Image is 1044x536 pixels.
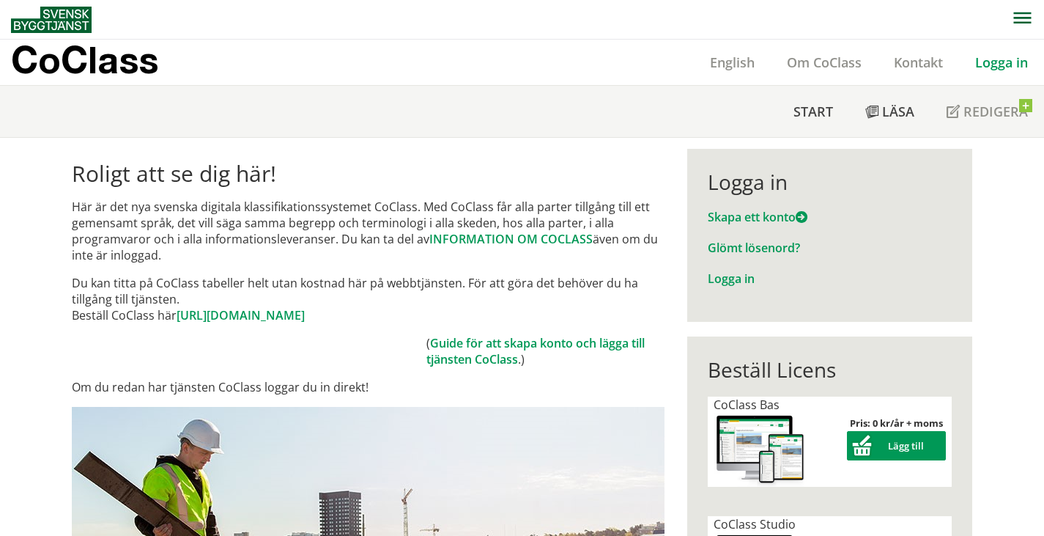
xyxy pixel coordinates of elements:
p: CoClass [11,51,158,68]
a: Logga in [708,271,755,287]
div: Logga in [708,169,952,194]
a: Guide för att skapa konto och lägga till tjänsten CoClass [426,335,645,367]
span: Start [793,103,833,120]
div: Beställ Licens [708,357,952,382]
a: English [694,54,771,71]
a: [URL][DOMAIN_NAME] [177,307,305,323]
a: Logga in [959,54,1044,71]
td: ( .) [426,335,664,367]
strong: Pris: 0 kr/år + moms [850,416,943,430]
span: Läsa [882,103,914,120]
img: coclass-license.jpg [714,413,807,487]
a: Kontakt [878,54,959,71]
a: Om CoClass [771,54,878,71]
p: Här är det nya svenska digitala klassifikationssystemet CoClass. Med CoClass får alla parter till... [72,199,664,263]
p: Du kan titta på CoClass tabeller helt utan kostnad här på webbtjänsten. För att göra det behöver ... [72,275,664,323]
img: Svensk Byggtjänst [11,7,92,33]
span: CoClass Studio [714,516,796,532]
a: Start [777,86,849,137]
button: Lägg till [847,431,946,460]
a: Glömt lösenord? [708,240,800,256]
a: INFORMATION OM COCLASS [429,231,593,247]
a: Skapa ett konto [708,209,807,225]
a: CoClass [11,40,190,85]
p: Om du redan har tjänsten CoClass loggar du in direkt! [72,379,664,395]
a: Lägg till [847,439,946,452]
span: CoClass Bas [714,397,780,413]
a: Läsa [849,86,930,137]
h1: Roligt att se dig här! [72,161,664,187]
